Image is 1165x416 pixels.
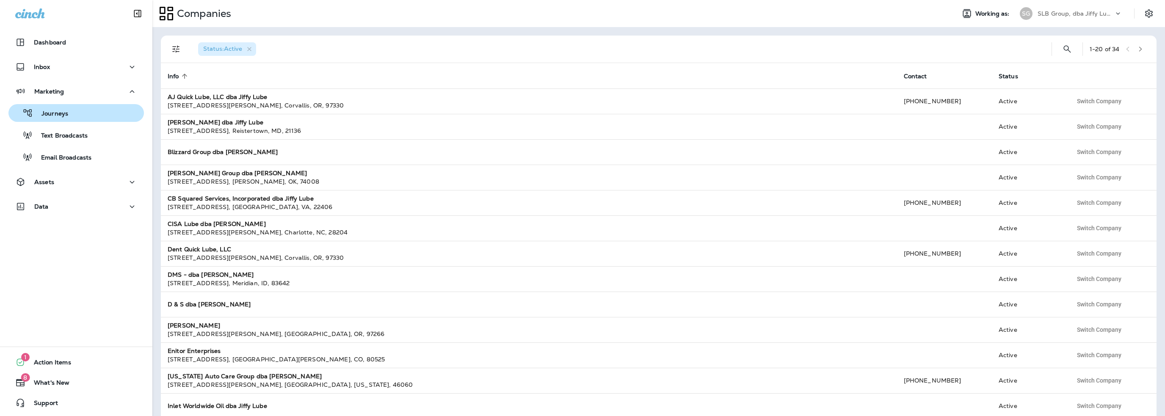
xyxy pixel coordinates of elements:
span: Switch Company [1077,149,1121,155]
button: Switch Company [1072,323,1126,336]
td: Active [992,266,1066,292]
button: Search Companies [1059,41,1076,58]
button: Email Broadcasts [8,148,144,166]
strong: [PERSON_NAME] [168,322,220,329]
p: Data [34,203,49,210]
button: Switch Company [1072,171,1126,184]
button: Text Broadcasts [8,126,144,144]
span: Status [999,72,1029,80]
span: Switch Company [1077,301,1121,307]
p: Email Broadcasts [33,154,91,162]
td: [PHONE_NUMBER] [897,88,992,114]
div: [STREET_ADDRESS][PERSON_NAME] , Corvallis , OR , 97330 [168,253,890,262]
button: Filters [168,41,185,58]
td: [PHONE_NUMBER] [897,190,992,215]
button: Switch Company [1072,349,1126,361]
td: Active [992,292,1066,317]
span: Support [25,399,58,410]
div: 1 - 20 of 34 [1090,46,1119,52]
button: Switch Company [1072,196,1126,209]
p: Assets [34,179,54,185]
strong: [US_STATE] Auto Care Group dba [PERSON_NAME] [168,372,322,380]
div: [STREET_ADDRESS][PERSON_NAME] , [GEOGRAPHIC_DATA] , OR , 97266 [168,330,890,338]
button: Switch Company [1072,399,1126,412]
span: Status [999,73,1018,80]
span: Working as: [975,10,1011,17]
td: Active [992,241,1066,266]
td: Active [992,215,1066,241]
td: Active [992,342,1066,368]
button: Switch Company [1072,273,1126,285]
strong: [PERSON_NAME] dba Jiffy Lube [168,118,263,126]
strong: AJ Quick Lube, LLC dba Jiffy Lube [168,93,268,101]
div: [STREET_ADDRESS] , Reistertown , MD , 21136 [168,127,890,135]
p: Dashboard [34,39,66,46]
strong: Dent Quick Lube, LLC [168,245,231,253]
button: Switch Company [1072,374,1126,387]
button: Journeys [8,104,144,122]
td: Active [992,190,1066,215]
td: Active [992,317,1066,342]
span: Switch Company [1077,98,1121,104]
button: Switch Company [1072,222,1126,234]
p: Journeys [33,110,68,118]
strong: DMS - dba [PERSON_NAME] [168,271,254,278]
div: SG [1020,7,1032,20]
span: Switch Company [1077,200,1121,206]
strong: CB Squared Services, Incorporated dba Jiffy Lube [168,195,314,202]
p: Inbox [34,63,50,70]
div: [STREET_ADDRESS][PERSON_NAME] , Corvallis , OR , 97330 [168,101,890,110]
td: Active [992,139,1066,165]
div: [STREET_ADDRESS] , [PERSON_NAME] , OK , 74008 [168,177,890,186]
div: [STREET_ADDRESS][PERSON_NAME] , [GEOGRAPHIC_DATA] , [US_STATE] , 46060 [168,380,890,389]
span: Status : Active [203,45,242,52]
strong: Blizzard Group dba [PERSON_NAME] [168,148,278,156]
span: Info [168,72,190,80]
span: Switch Company [1077,377,1121,383]
strong: CISA Lube dba [PERSON_NAME] [168,220,266,228]
span: What's New [25,379,69,389]
button: Marketing [8,83,144,100]
div: [STREET_ADDRESS][PERSON_NAME] , Charlotte , NC , 28204 [168,228,890,237]
td: Active [992,88,1066,114]
strong: Inlet Worldwide Oil dba Jiffy Lube [168,402,267,410]
td: Active [992,165,1066,190]
button: Switch Company [1072,247,1126,260]
span: Contact [904,72,938,80]
button: 1Action Items [8,354,144,371]
button: Assets [8,174,144,190]
button: 8What's New [8,374,144,391]
strong: Enitor Enterprises [168,347,221,355]
button: Dashboard [8,34,144,51]
span: Switch Company [1077,327,1121,333]
p: Companies [174,7,231,20]
span: Switch Company [1077,352,1121,358]
span: Switch Company [1077,124,1121,129]
p: SLB Group, dba Jiffy Lube [1038,10,1114,17]
span: Contact [904,73,927,80]
div: [STREET_ADDRESS] , [GEOGRAPHIC_DATA][PERSON_NAME] , CO , 80525 [168,355,890,364]
strong: D & S dba [PERSON_NAME] [168,300,251,308]
button: Switch Company [1072,120,1126,133]
button: Switch Company [1072,146,1126,158]
span: Info [168,73,179,80]
p: Marketing [34,88,64,95]
span: Switch Company [1077,403,1121,409]
td: [PHONE_NUMBER] [897,241,992,266]
button: Switch Company [1072,95,1126,107]
button: Support [8,394,144,411]
button: Switch Company [1072,298,1126,311]
strong: [PERSON_NAME] Group dba [PERSON_NAME] [168,169,307,177]
button: Data [8,198,144,215]
p: Text Broadcasts [33,132,88,140]
div: [STREET_ADDRESS] , Meridian , ID , 83642 [168,279,890,287]
span: Switch Company [1077,174,1121,180]
div: Status:Active [198,42,256,56]
button: Collapse Sidebar [126,5,149,22]
span: 8 [21,373,30,382]
button: Settings [1141,6,1157,21]
span: Switch Company [1077,251,1121,256]
button: Inbox [8,58,144,75]
span: Action Items [25,359,71,369]
td: Active [992,114,1066,139]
